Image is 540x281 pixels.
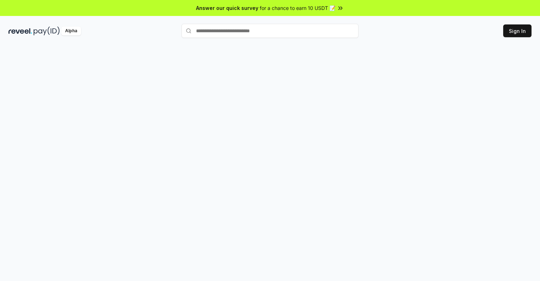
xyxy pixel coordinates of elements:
[8,27,32,35] img: reveel_dark
[503,24,532,37] button: Sign In
[260,4,335,12] span: for a chance to earn 10 USDT 📝
[61,27,81,35] div: Alpha
[34,27,60,35] img: pay_id
[196,4,258,12] span: Answer our quick survey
